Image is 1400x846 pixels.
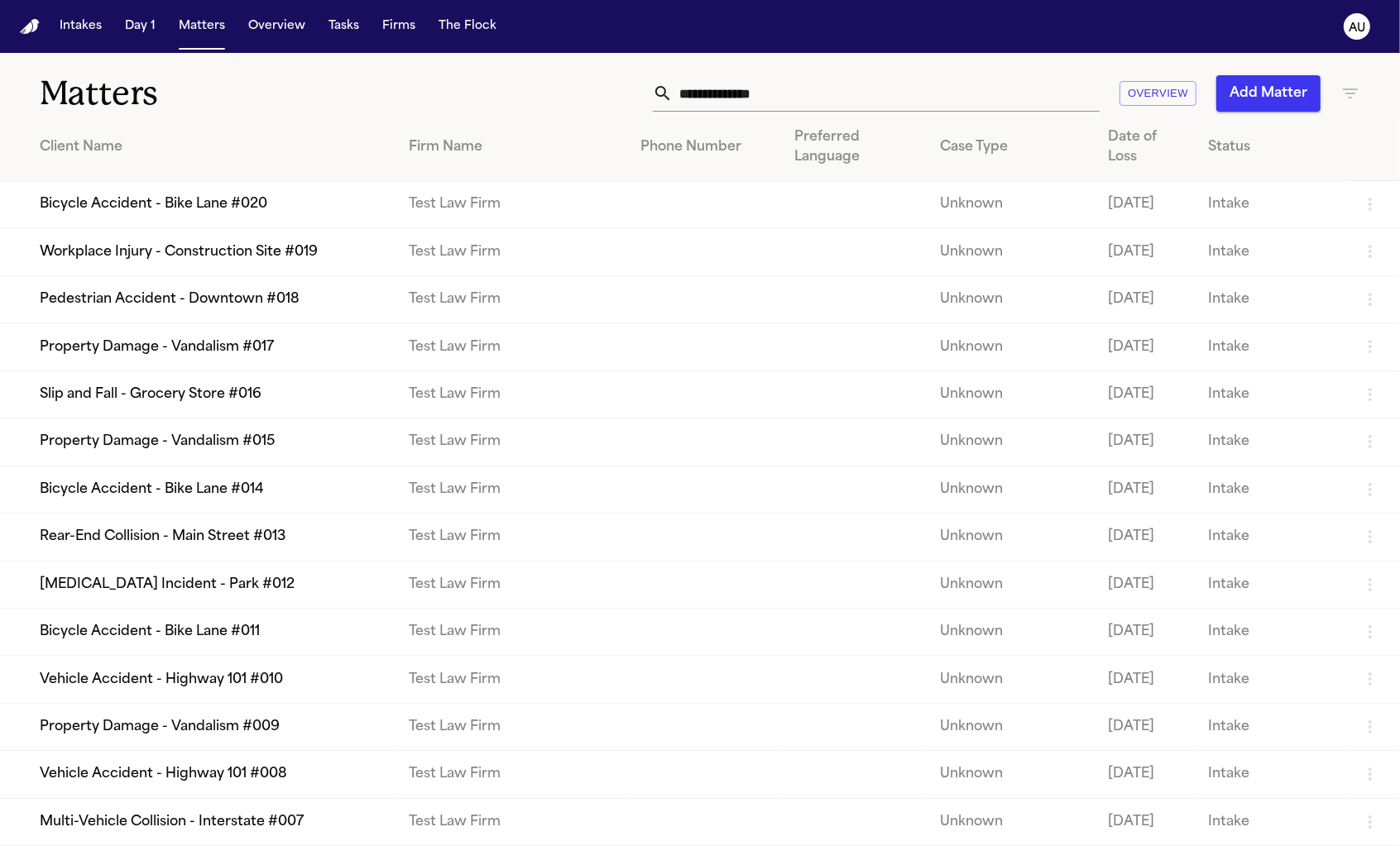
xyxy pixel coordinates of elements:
[1195,228,1347,275] td: Intake
[1095,418,1195,466] td: [DATE]
[927,370,1095,418] td: Unknown
[432,12,503,41] button: The Flock
[1195,418,1347,466] td: Intake
[396,514,627,561] td: Test Law Firm
[1095,323,1195,370] td: [DATE]
[1195,703,1347,750] td: Intake
[1095,656,1195,703] td: [DATE]
[322,12,366,41] button: Tasks
[927,514,1095,561] td: Unknown
[1195,514,1347,561] td: Intake
[1108,127,1182,167] div: Date of Loss
[1195,370,1347,418] td: Intake
[1095,275,1195,323] td: [DATE]
[396,608,627,655] td: Test Law Firm
[794,127,913,167] div: Preferred Language
[53,12,108,41] button: Intakes
[1095,751,1195,798] td: [DATE]
[396,323,627,370] td: Test Law Firm
[1095,370,1195,418] td: [DATE]
[40,73,416,114] h1: Matters
[1095,466,1195,513] td: [DATE]
[927,418,1095,466] td: Unknown
[1195,751,1347,798] td: Intake
[940,137,1081,157] div: Case Type
[1095,228,1195,275] td: [DATE]
[1195,656,1347,703] td: Intake
[396,561,627,608] td: Test Law Firm
[396,370,627,418] td: Test Law Firm
[376,12,422,41] button: Firms
[927,466,1095,513] td: Unknown
[1216,75,1321,112] button: Add Matter
[396,703,627,750] td: Test Law Firm
[396,656,627,703] td: Test Law Firm
[20,19,40,35] img: Finch Logo
[927,656,1095,703] td: Unknown
[396,275,627,323] td: Test Law Firm
[927,323,1095,370] td: Unknown
[927,608,1095,655] td: Unknown
[396,466,627,513] td: Test Law Firm
[20,19,40,35] a: Home
[927,561,1095,608] td: Unknown
[1195,608,1347,655] td: Intake
[1208,137,1334,157] div: Status
[1120,81,1196,107] button: Overview
[1095,608,1195,655] td: [DATE]
[927,275,1095,323] td: Unknown
[927,751,1095,798] td: Unknown
[1095,703,1195,750] td: [DATE]
[396,418,627,466] td: Test Law Firm
[1095,798,1195,845] td: [DATE]
[409,137,614,157] div: Firm Name
[1195,798,1347,845] td: Intake
[1095,514,1195,561] td: [DATE]
[1195,323,1347,370] td: Intake
[1095,561,1195,608] td: [DATE]
[396,751,627,798] td: Test Law Firm
[396,181,627,228] td: Test Law Firm
[640,137,768,157] div: Phone Number
[172,12,232,41] button: Matters
[396,798,627,845] td: Test Law Firm
[927,181,1095,228] td: Unknown
[40,137,382,157] div: Client Name
[118,12,162,41] button: Day 1
[242,12,312,41] button: Overview
[927,703,1095,750] td: Unknown
[396,228,627,275] td: Test Law Firm
[927,228,1095,275] td: Unknown
[1095,181,1195,228] td: [DATE]
[1195,561,1347,608] td: Intake
[1195,466,1347,513] td: Intake
[927,798,1095,845] td: Unknown
[1195,181,1347,228] td: Intake
[1195,275,1347,323] td: Intake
